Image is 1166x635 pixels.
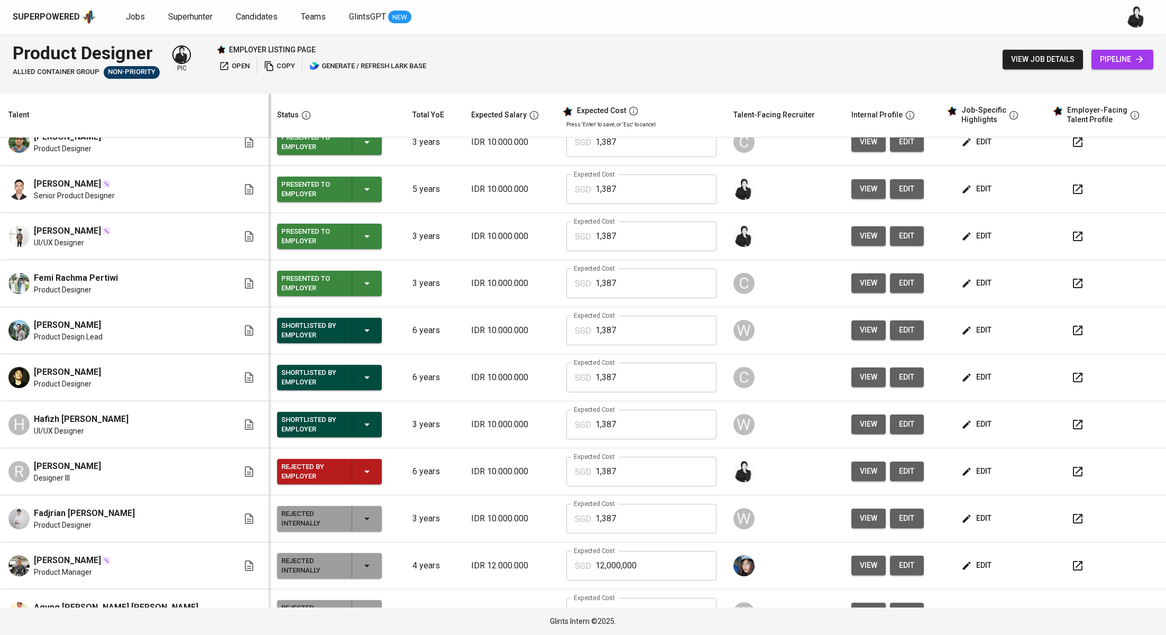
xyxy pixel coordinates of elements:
button: edit [959,132,996,152]
p: IDR 10.000.000 [471,465,549,478]
div: Presented to Employer [281,131,343,154]
button: edit [959,273,996,293]
button: edit [959,415,996,434]
button: view [851,226,886,246]
div: R [8,461,30,482]
span: Jobs [126,12,145,22]
span: Candidates [236,12,278,22]
a: Jobs [126,11,147,24]
span: edit [898,324,915,337]
img: Glints Star [216,45,226,54]
button: edit [959,179,996,199]
p: IDR 10.000.000 [471,183,549,196]
div: Rejected Internally [281,554,343,577]
span: edit [898,182,915,196]
img: glints_star.svg [1052,106,1063,116]
span: edit [898,135,915,149]
span: Product Designer [34,520,91,530]
span: edit [963,371,991,384]
span: Product Design Lead [34,332,103,342]
div: Rejected by Employer [281,460,343,483]
span: edit [898,559,915,572]
a: open [216,58,252,75]
img: magic_wand.svg [102,180,111,188]
p: SGD [575,607,591,620]
p: SGD [575,466,591,478]
button: edit [890,179,924,199]
span: view [860,559,877,572]
div: Presented to Employer [281,225,343,248]
span: edit [898,418,915,431]
span: Product Designer [34,284,91,295]
button: view job details [1003,50,1083,69]
img: Muhammad Arisandy Pratama [8,320,30,341]
button: edit [890,509,924,528]
button: edit [890,367,924,387]
img: medwi@glints.com [733,179,755,200]
span: pipeline [1100,53,1145,66]
span: Femi Rachma Pertiwi [34,272,118,284]
p: SGD [575,560,591,573]
div: Total YoE [412,108,444,122]
span: Designer III [34,473,70,483]
span: edit [963,559,991,572]
button: edit [890,226,924,246]
button: Shortlisted by Employer [277,318,382,343]
a: edit [890,320,924,340]
div: W [733,508,755,529]
span: edit [963,182,991,196]
button: view [851,509,886,528]
span: Fadjrian [PERSON_NAME] [34,507,135,520]
p: 3 years [412,136,454,149]
a: Teams [301,11,328,24]
button: edit [959,226,996,246]
span: edit [898,465,915,478]
div: Talent-Facing Recruiter [733,108,815,122]
a: pipeline [1091,50,1153,69]
div: Shortlisted by Employer [281,413,343,436]
button: view [851,367,886,387]
div: Job-Specific Highlights [961,106,1006,124]
span: view [860,418,877,431]
span: edit [898,606,915,619]
span: view [860,229,877,243]
button: edit [890,132,924,152]
p: 3 years [412,277,454,290]
p: IDR 10.000.000 [471,277,549,290]
span: edit [963,277,991,290]
span: edit [898,229,915,243]
p: IDR 10.000.000 [471,230,549,243]
button: edit [890,462,924,481]
p: SGD [575,278,591,290]
span: Senior Product Designer [34,190,115,201]
img: medwi@glints.com [733,461,755,482]
img: magic_wand.svg [102,556,111,565]
p: Press 'Enter' to save, or 'Esc' to cancel [566,121,717,128]
p: employer listing page [229,44,316,55]
span: [PERSON_NAME] [34,554,101,567]
span: Product Manager [34,567,92,577]
span: UI/UX Designer [34,237,84,248]
span: GlintsGPT [349,12,386,22]
img: Hilarius Bryan [8,226,30,247]
p: IDR 12.000.000 [471,559,549,572]
img: magic_wand.svg [102,227,111,235]
p: SGD [575,136,591,149]
p: 3 years [412,512,454,525]
div: Rejected Internally [281,507,343,530]
span: Hafizh [PERSON_NAME] [34,413,128,426]
p: 6 years [412,465,454,478]
img: glints_star.svg [947,106,957,116]
a: Candidates [236,11,280,24]
p: SGD [575,513,591,526]
button: Rejected Internally [277,553,382,578]
button: copy [261,58,298,75]
button: view [851,415,886,434]
button: edit [959,556,996,575]
button: Rejected Internally [277,506,382,531]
